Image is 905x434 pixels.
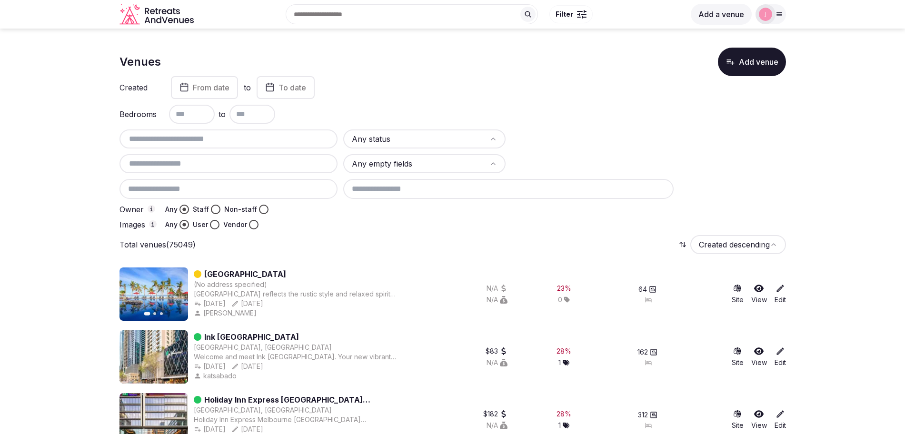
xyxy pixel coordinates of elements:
button: [PERSON_NAME] [194,308,259,318]
label: Created [119,84,158,91]
button: Go to slide 1 [144,312,150,316]
button: katsabado [194,371,239,381]
button: Filter [549,5,593,23]
a: View [751,284,767,305]
a: Ink [GEOGRAPHIC_DATA] [204,331,299,343]
span: To date [278,83,306,92]
label: Owner [119,205,158,214]
span: From date [193,83,229,92]
label: Non-staff [224,205,257,214]
button: $83 [486,346,507,356]
span: 0 [558,295,562,305]
svg: Retreats and Venues company logo [119,4,196,25]
a: Edit [775,409,786,430]
div: Holiday Inn Express Melbourne [GEOGRAPHIC_DATA][PERSON_NAME] is conveniently located in the heart... [194,415,396,424]
button: [DATE] [231,424,263,434]
a: Site [732,346,744,367]
button: Go to slide 2 [153,312,156,315]
button: 162 [637,347,657,357]
button: 23% [557,284,571,293]
button: Owner [148,205,155,213]
img: Featured image for Musket Cove Island Resort & Marina [119,267,188,321]
button: 28% [557,409,571,419]
button: N/A [487,284,507,293]
button: N/A [487,358,507,367]
label: Images [119,220,158,229]
div: 28 % [557,346,571,356]
button: Add a venue [691,4,752,25]
a: Site [732,409,744,430]
label: Any [165,220,178,229]
button: $182 [483,409,507,419]
button: N/A [487,421,507,430]
button: 28% [557,346,571,356]
button: 1 [558,358,569,367]
label: to [244,82,251,93]
a: Add a venue [691,10,752,19]
a: Edit [775,284,786,305]
a: [GEOGRAPHIC_DATA] [204,268,286,280]
button: [DATE] [231,299,263,308]
a: Site [732,284,744,305]
span: 312 [638,410,648,420]
label: User [193,220,208,229]
p: Total venues (75049) [119,239,196,250]
span: 162 [637,347,648,357]
button: (No address specified) [194,280,267,289]
img: jen-7867 [759,8,772,21]
button: Add venue [718,48,786,76]
button: 312 [638,410,657,420]
button: [GEOGRAPHIC_DATA], [GEOGRAPHIC_DATA] [194,343,332,352]
div: [GEOGRAPHIC_DATA] reflects the rustic style and relaxed spirit of [GEOGRAPHIC_DATA], with spaciou... [194,289,396,299]
button: [DATE] [231,362,263,371]
span: Filter [556,10,573,19]
button: Go to slide 3 [160,312,163,315]
button: Images [149,220,157,228]
button: 1 [558,421,569,430]
a: View [751,409,767,430]
label: Bedrooms [119,110,158,118]
div: 23 % [557,284,571,293]
h1: Venues [119,54,161,70]
button: 64 [638,285,656,294]
button: [DATE] [194,299,226,308]
span: 64 [638,285,647,294]
label: Any [165,205,178,214]
button: N/A [487,295,507,305]
button: [DATE] [194,424,226,434]
a: View [751,346,767,367]
div: Welcome and meet Ink [GEOGRAPHIC_DATA]. Your new vibrant hangout right in the heart of [GEOGRAPHI... [194,352,396,362]
a: Holiday Inn Express [GEOGRAPHIC_DATA] [GEOGRAPHIC_DATA][PERSON_NAME] [204,394,396,405]
label: Staff [193,205,209,214]
label: Vendor [223,220,247,229]
button: [GEOGRAPHIC_DATA], [GEOGRAPHIC_DATA] [194,405,332,415]
span: to [219,108,226,120]
a: Edit [775,346,786,367]
button: From date [171,76,238,99]
button: To date [257,76,315,99]
button: [DATE] [194,362,226,371]
img: Featured image for Ink Hotel Melbourne Southbank [119,330,188,384]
